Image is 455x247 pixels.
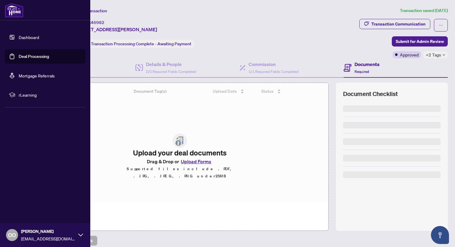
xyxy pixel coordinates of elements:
[396,37,444,46] span: Submit for Admin Review
[91,41,191,47] span: Transaction Processing Complete - Awaiting Payment
[5,3,23,17] img: logo
[19,54,49,59] a: Deal Processing
[75,40,194,48] div: Status:
[75,8,107,14] span: View Transaction
[146,61,196,68] h4: Details & People
[8,231,16,239] span: OO
[439,23,443,27] span: ellipsis
[354,61,379,68] h4: Documents
[19,92,81,98] span: rLearning
[371,19,426,29] div: Transaction Communication
[146,69,196,74] span: 2/2 Required Fields Completed
[359,19,430,29] button: Transaction Communication
[21,228,75,235] span: [PERSON_NAME]
[343,90,398,98] span: Document Checklist
[19,73,55,78] a: Mortgage Referrals
[400,7,448,14] article: Transaction saved [DATE]
[392,36,448,47] button: Submit for Admin Review
[21,235,75,242] span: [EMAIL_ADDRESS][DOMAIN_NAME]
[431,226,449,244] button: Open asap
[19,35,39,40] a: Dashboard
[249,69,299,74] span: 1/1 Required Fields Completed
[442,53,445,56] span: down
[400,51,419,58] span: Approved
[426,51,441,58] span: +2 Tags
[75,26,157,33] span: [STREET_ADDRESS][PERSON_NAME]
[249,61,299,68] h4: Commission
[354,69,369,74] span: Required
[91,20,104,25] span: 46982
